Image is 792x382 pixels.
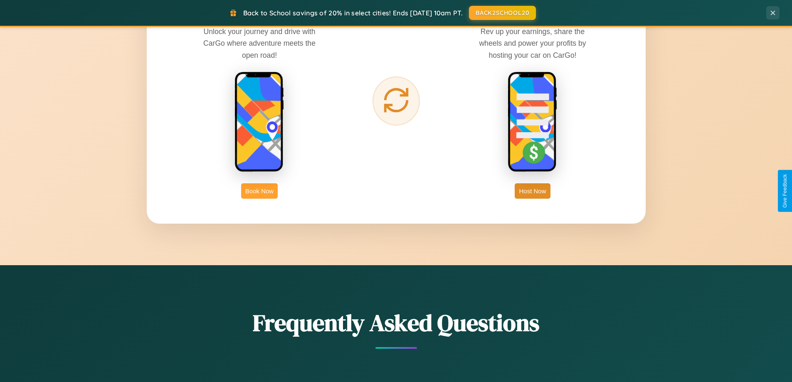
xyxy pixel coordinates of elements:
button: Host Now [515,183,550,199]
img: rent phone [234,71,284,173]
h2: Frequently Asked Questions [147,307,646,339]
span: Back to School savings of 20% in select cities! Ends [DATE] 10am PT. [243,9,463,17]
button: Book Now [241,183,278,199]
p: Unlock your journey and drive with CarGo where adventure meets the open road! [197,26,322,61]
p: Rev up your earnings, share the wheels and power your profits by hosting your car on CarGo! [470,26,595,61]
div: Give Feedback [782,174,788,208]
img: host phone [508,71,558,173]
button: BACK2SCHOOL20 [469,6,536,20]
